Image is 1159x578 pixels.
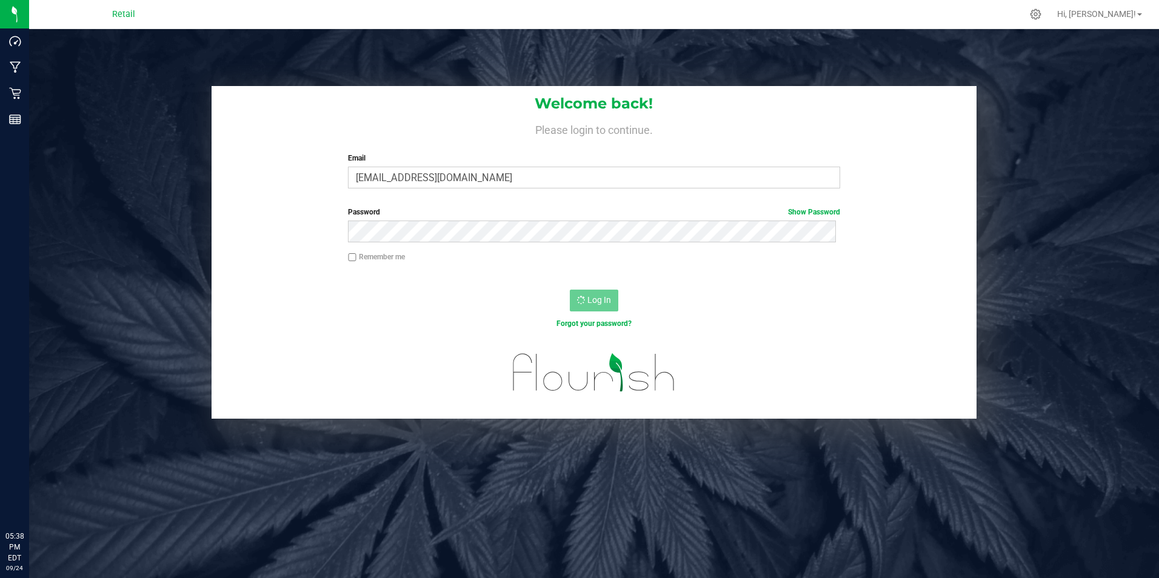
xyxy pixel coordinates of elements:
a: Show Password [788,208,840,216]
inline-svg: Manufacturing [9,61,21,73]
p: 09/24 [5,563,24,573]
span: Password [348,208,380,216]
inline-svg: Dashboard [9,35,21,47]
span: Hi, [PERSON_NAME]! [1057,9,1136,19]
button: Log In [570,290,618,311]
label: Email [348,153,840,164]
span: Log In [587,295,611,305]
h1: Welcome back! [212,96,977,111]
h4: Please login to continue. [212,121,977,136]
div: Manage settings [1028,8,1043,20]
inline-svg: Reports [9,113,21,125]
p: 05:38 PM EDT [5,531,24,563]
span: Retail [112,9,135,19]
inline-svg: Retail [9,87,21,99]
img: flourish_logo.svg [498,342,690,404]
input: Remember me [348,253,356,262]
label: Remember me [348,251,405,262]
a: Forgot your password? [556,319,632,328]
